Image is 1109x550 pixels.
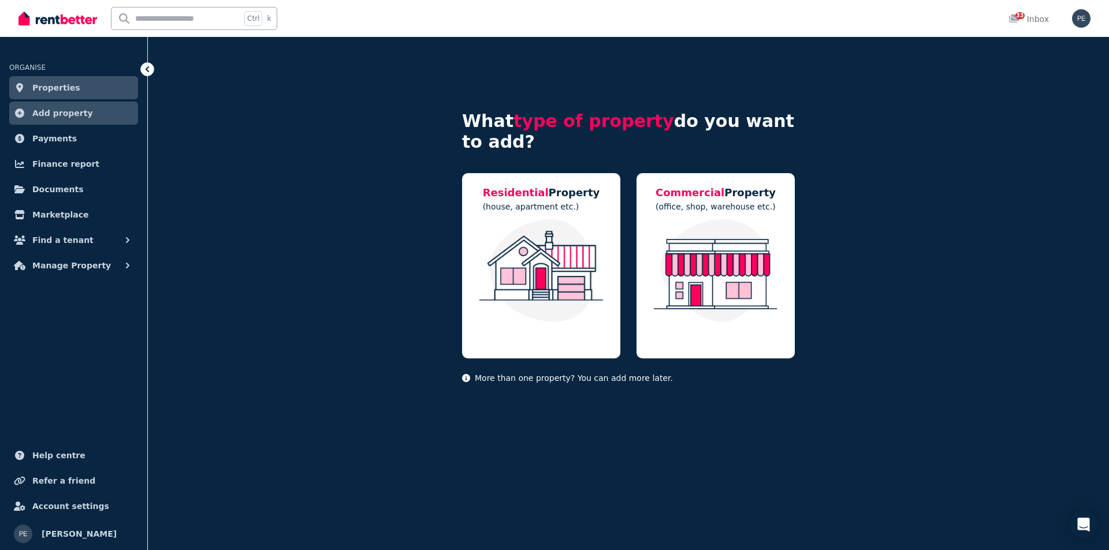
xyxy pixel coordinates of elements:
[1072,9,1091,28] img: peter
[32,259,111,272] span: Manage Property
[9,444,138,467] a: Help centre
[32,499,109,513] span: Account settings
[9,229,138,252] button: Find a tenant
[462,372,795,384] p: More than one property? You can add more later.
[1008,13,1049,25] div: Inbox
[483,185,600,201] h5: Property
[1070,511,1097,538] div: Open Intercom Messenger
[32,448,85,462] span: Help centre
[1015,12,1025,19] span: 33
[656,186,724,199] span: Commercial
[32,132,77,145] span: Payments
[32,157,99,171] span: Finance report
[9,495,138,518] a: Account settings
[9,178,138,201] a: Documents
[32,474,95,488] span: Refer a friend
[9,127,138,150] a: Payments
[9,63,46,72] span: ORGANISE
[483,201,600,212] p: (house, apartment etc.)
[9,102,138,125] a: Add property
[474,219,609,322] img: Residential Property
[244,11,262,26] span: Ctrl
[513,111,674,131] span: type of property
[9,254,138,277] button: Manage Property
[32,106,93,120] span: Add property
[9,203,138,226] a: Marketplace
[267,14,271,23] span: k
[32,81,80,95] span: Properties
[9,469,138,492] a: Refer a friend
[18,10,97,27] img: RentBetter
[9,152,138,175] a: Finance report
[9,76,138,99] a: Properties
[32,208,88,222] span: Marketplace
[462,111,795,152] h4: What do you want to add?
[656,201,776,212] p: (office, shop, warehouse etc.)
[32,182,84,196] span: Documents
[648,219,783,322] img: Commercial Property
[656,185,776,201] h5: Property
[42,527,117,541] span: [PERSON_NAME]
[14,525,32,543] img: peter
[483,186,549,199] span: Residential
[32,233,94,247] span: Find a tenant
